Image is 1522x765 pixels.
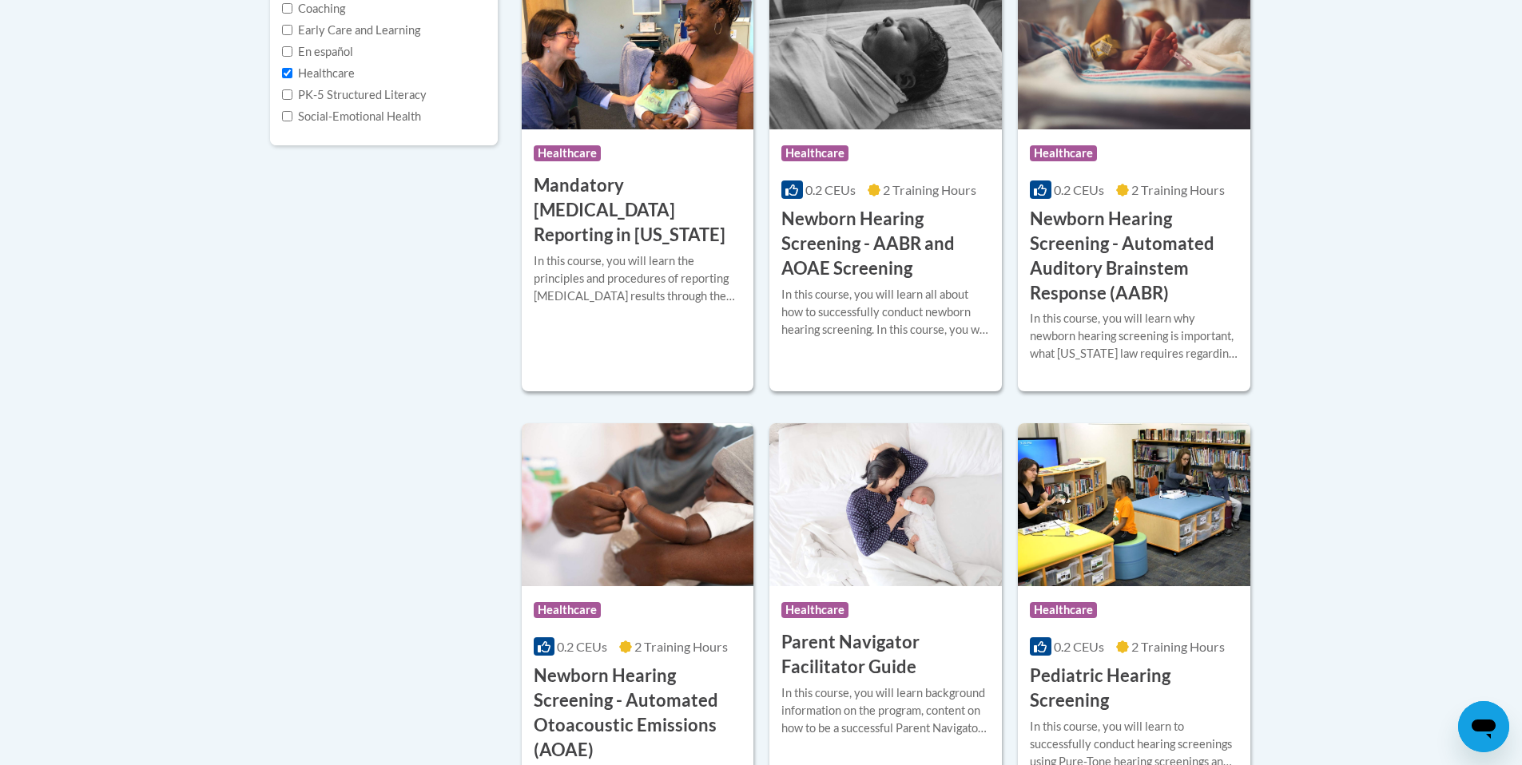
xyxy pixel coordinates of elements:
span: Healthcare [534,145,601,161]
span: 0.2 CEUs [1054,639,1104,654]
span: Healthcare [534,602,601,618]
span: 0.2 CEUs [1054,182,1104,197]
h3: Newborn Hearing Screening - AABR and AOAE Screening [781,207,990,280]
span: 0.2 CEUs [805,182,856,197]
span: 2 Training Hours [883,182,976,197]
span: Healthcare [781,602,848,618]
label: Social-Emotional Health [282,108,421,125]
span: Healthcare [1030,602,1097,618]
div: In this course, you will learn all about how to successfully conduct newborn hearing screening. I... [781,286,990,339]
input: Checkbox for Options [282,3,292,14]
input: Checkbox for Options [282,46,292,57]
h3: Mandatory [MEDICAL_DATA] Reporting in [US_STATE] [534,173,742,247]
input: Checkbox for Options [282,89,292,100]
input: Checkbox for Options [282,25,292,35]
span: 0.2 CEUs [557,639,607,654]
label: En español [282,43,353,61]
span: Healthcare [781,145,848,161]
div: In this course, you will learn background information on the program, content on how to be a succ... [781,684,990,737]
img: Course Logo [522,423,754,586]
div: In this course, you will learn why newborn hearing screening is important, what [US_STATE] law re... [1030,310,1238,363]
div: In this course, you will learn the principles and procedures of reporting [MEDICAL_DATA] results ... [534,252,742,305]
img: Course Logo [769,423,1002,586]
label: Early Care and Learning [282,22,420,39]
h3: Parent Navigator Facilitator Guide [781,630,990,680]
span: Healthcare [1030,145,1097,161]
input: Checkbox for Options [282,111,292,121]
h3: Pediatric Hearing Screening [1030,664,1238,713]
h3: Newborn Hearing Screening - Automated Otoacoustic Emissions (AOAE) [534,664,742,762]
label: PK-5 Structured Literacy [282,86,427,104]
iframe: Button to launch messaging window [1458,701,1509,752]
label: Healthcare [282,65,355,82]
span: 2 Training Hours [1131,639,1225,654]
span: 2 Training Hours [634,639,728,654]
span: 2 Training Hours [1131,182,1225,197]
h3: Newborn Hearing Screening - Automated Auditory Brainstem Response (AABR) [1030,207,1238,305]
input: Checkbox for Options [282,68,292,78]
img: Course Logo [1018,423,1250,586]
